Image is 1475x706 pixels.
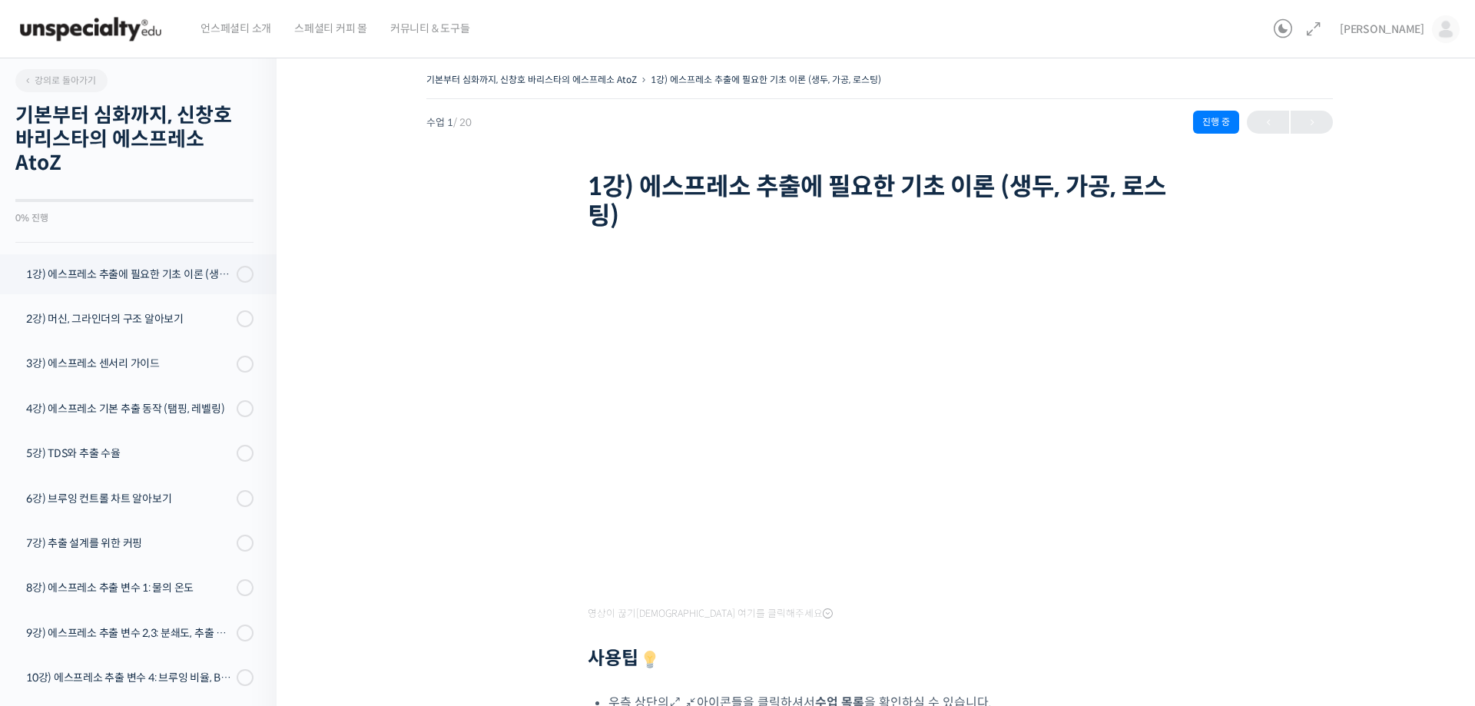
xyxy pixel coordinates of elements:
[26,625,232,641] div: 9강) 에스프레소 추출 변수 2,3: 분쇄도, 추출 시간
[23,75,96,86] span: 강의로 돌아가기
[651,74,881,85] a: 1강) 에스프레소 추출에 필요한 기초 이론 (생두, 가공, 로스팅)
[453,116,472,129] span: / 20
[588,172,1172,231] h1: 1강) 에스프레소 추출에 필요한 기초 이론 (생두, 가공, 로스팅)
[26,490,232,507] div: 6강) 브루잉 컨트롤 차트 알아보기
[1340,22,1424,36] span: [PERSON_NAME]
[26,579,232,596] div: 8강) 에스프레소 추출 변수 1: 물의 온도
[588,647,661,670] strong: 사용팁
[426,74,637,85] a: 기본부터 심화까지, 신창호 바리스타의 에스프레소 AtoZ
[641,651,659,669] img: 💡
[15,104,254,176] h2: 기본부터 심화까지, 신창호 바리스타의 에스프레소 AtoZ
[26,535,232,552] div: 7강) 추출 설계를 위한 커핑
[26,669,232,686] div: 10강) 에스프레소 추출 변수 4: 브루잉 비율, Brew Ratio
[426,118,472,128] span: 수업 1
[15,69,108,92] a: 강의로 돌아가기
[15,214,254,223] div: 0% 진행
[26,310,232,327] div: 2강) 머신, 그라인더의 구조 알아보기
[26,266,232,283] div: 1강) 에스프레소 추출에 필요한 기초 이론 (생두, 가공, 로스팅)
[26,355,232,372] div: 3강) 에스프레소 센서리 가이드
[588,608,833,620] span: 영상이 끊기[DEMOGRAPHIC_DATA] 여기를 클릭해주세요
[1193,111,1239,134] div: 진행 중
[26,445,232,462] div: 5강) TDS와 추출 수율
[26,400,232,417] div: 4강) 에스프레소 기본 추출 동작 (탬핑, 레벨링)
